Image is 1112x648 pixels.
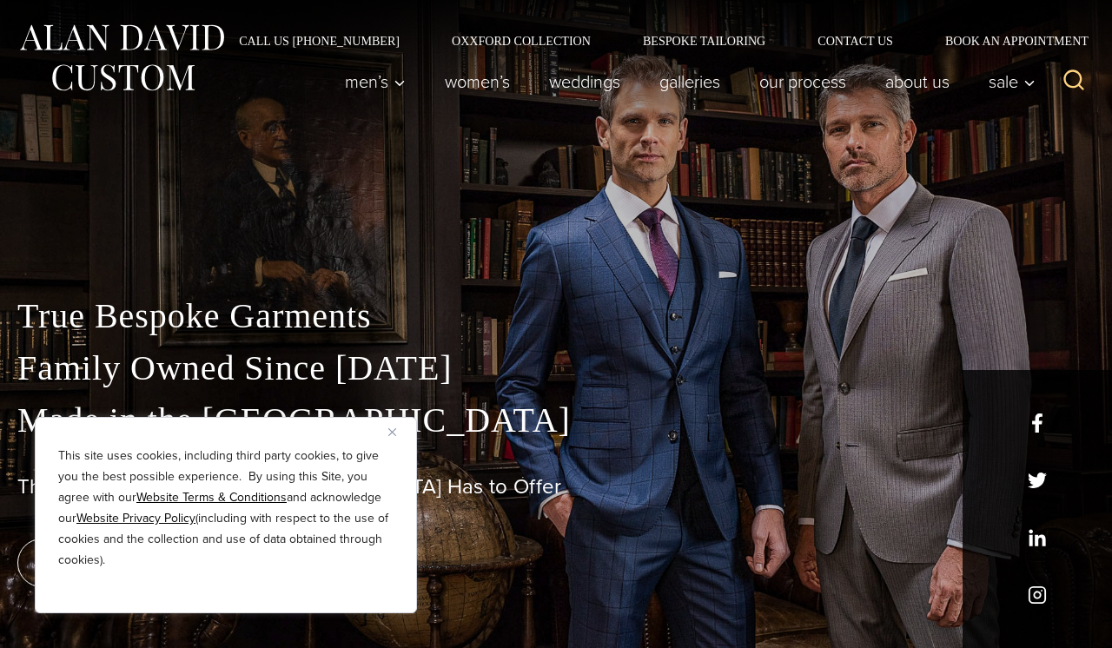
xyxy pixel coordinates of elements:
nav: Primary Navigation [326,64,1045,99]
button: View Search Form [1053,61,1095,102]
a: Website Terms & Conditions [136,488,287,506]
button: Close [388,421,409,442]
p: This site uses cookies, including third party cookies, to give you the best possible experience. ... [58,446,394,571]
a: About Us [866,64,970,99]
a: Oxxford Collection [426,35,617,47]
a: Our Process [740,64,866,99]
a: Book an Appointment [919,35,1095,47]
a: Contact Us [791,35,919,47]
p: True Bespoke Garments Family Owned Since [DATE] Made in the [GEOGRAPHIC_DATA] [17,290,1095,446]
span: Men’s [345,73,406,90]
a: Call Us [PHONE_NUMBER] [213,35,426,47]
nav: Secondary Navigation [213,35,1095,47]
a: Website Privacy Policy [76,509,195,527]
a: Bespoke Tailoring [617,35,791,47]
img: Close [388,428,396,436]
img: Alan David Custom [17,19,226,96]
a: weddings [530,64,640,99]
a: book an appointment [17,539,261,587]
h1: The Best Custom Suits [GEOGRAPHIC_DATA] Has to Offer [17,474,1095,499]
a: Women’s [426,64,530,99]
a: Galleries [640,64,740,99]
span: Sale [989,73,1036,90]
